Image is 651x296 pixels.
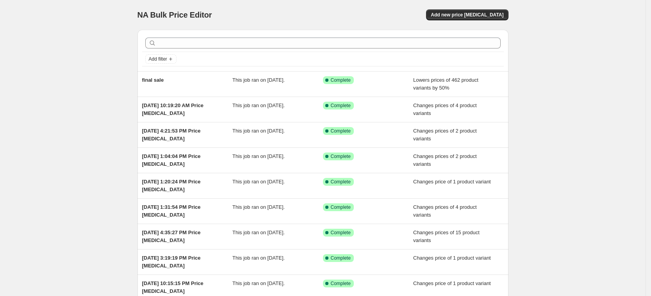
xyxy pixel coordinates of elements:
[232,179,285,185] span: This job ran on [DATE].
[331,128,351,134] span: Complete
[232,102,285,108] span: This job ran on [DATE].
[331,204,351,210] span: Complete
[232,128,285,134] span: This job ran on [DATE].
[413,128,477,142] span: Changes prices of 2 product variants
[142,77,164,83] span: final sale
[142,204,201,218] span: [DATE] 1:31:54 PM Price [MEDICAL_DATA]
[232,204,285,210] span: This job ran on [DATE].
[331,77,351,83] span: Complete
[142,179,201,192] span: [DATE] 1:20:24 PM Price [MEDICAL_DATA]
[232,153,285,159] span: This job ran on [DATE].
[331,255,351,261] span: Complete
[331,280,351,287] span: Complete
[413,153,477,167] span: Changes prices of 2 product variants
[232,230,285,235] span: This job ran on [DATE].
[413,102,477,116] span: Changes prices of 4 product variants
[142,102,204,116] span: [DATE] 10:19:20 AM Price [MEDICAL_DATA]
[142,230,201,243] span: [DATE] 4:35:27 PM Price [MEDICAL_DATA]
[413,204,477,218] span: Changes prices of 4 product variants
[232,77,285,83] span: This job ran on [DATE].
[331,230,351,236] span: Complete
[413,255,491,261] span: Changes price of 1 product variant
[431,12,503,18] span: Add new price [MEDICAL_DATA]
[137,11,212,19] span: NA Bulk Price Editor
[413,280,491,286] span: Changes price of 1 product variant
[149,56,167,62] span: Add filter
[331,153,351,160] span: Complete
[142,153,201,167] span: [DATE] 1:04:04 PM Price [MEDICAL_DATA]
[331,179,351,185] span: Complete
[232,255,285,261] span: This job ran on [DATE].
[232,280,285,286] span: This job ran on [DATE].
[413,77,478,91] span: Lowers prices of 462 product variants by 50%
[331,102,351,109] span: Complete
[142,128,201,142] span: [DATE] 4:21:53 PM Price [MEDICAL_DATA]
[142,255,201,269] span: [DATE] 3:19:19 PM Price [MEDICAL_DATA]
[413,230,480,243] span: Changes prices of 15 product variants
[413,179,491,185] span: Changes price of 1 product variant
[145,54,177,64] button: Add filter
[426,9,508,20] button: Add new price [MEDICAL_DATA]
[142,280,203,294] span: [DATE] 10:15:15 PM Price [MEDICAL_DATA]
